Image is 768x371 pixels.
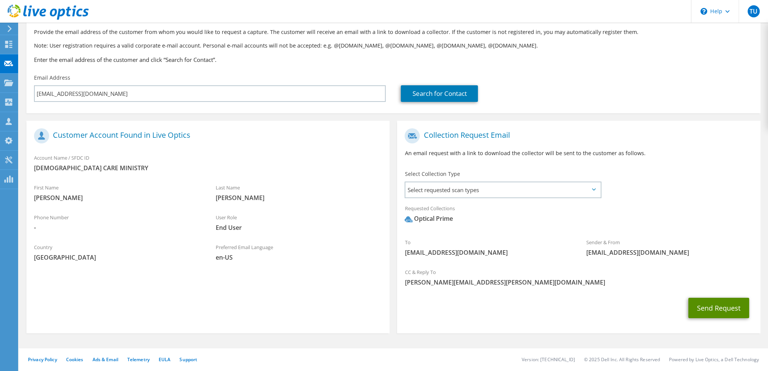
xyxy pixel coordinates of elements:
[397,234,579,260] div: To
[748,5,760,17] span: TU
[405,149,753,157] p: An email request with a link to download the collector will be sent to the customer as follows.
[179,356,197,363] a: Support
[34,128,378,143] h1: Customer Account Found in Live Optics
[34,74,70,82] label: Email Address
[159,356,170,363] a: EULA
[208,209,390,236] div: User Role
[405,278,753,286] span: [PERSON_NAME][EMAIL_ADDRESS][PERSON_NAME][DOMAIN_NAME]
[586,248,753,257] span: [EMAIL_ADDRESS][DOMAIN_NAME]
[522,356,575,363] li: Version: [TECHNICAL_ID]
[26,209,208,236] div: Phone Number
[405,248,571,257] span: [EMAIL_ADDRESS][DOMAIN_NAME]
[26,180,208,206] div: First Name
[669,356,759,363] li: Powered by Live Optics, a Dell Technology
[34,55,753,64] h3: Enter the email address of the customer and click “Search for Contact”.
[216,194,382,202] span: [PERSON_NAME]
[34,194,201,202] span: [PERSON_NAME]
[34,253,201,262] span: [GEOGRAPHIC_DATA]
[26,150,389,176] div: Account Name / SFDC ID
[405,128,749,143] h1: Collection Request Email
[405,214,453,223] div: Optical Prime
[405,170,460,178] label: Select Collection Type
[208,180,390,206] div: Last Name
[34,42,753,50] p: Note: User registration requires a valid corporate e-mail account. Personal e-mail accounts will ...
[28,356,57,363] a: Privacy Policy
[700,8,707,15] svg: \n
[66,356,83,363] a: Cookies
[93,356,118,363] a: Ads & Email
[405,182,600,197] span: Select requested scan types
[208,239,390,265] div: Preferred Email Language
[584,356,660,363] li: © 2025 Dell Inc. All Rights Reserved
[688,298,749,318] button: Send Request
[216,253,382,262] span: en-US
[34,28,753,36] p: Provide the email address of the customer from whom you would like to request a capture. The cust...
[26,239,208,265] div: Country
[127,356,150,363] a: Telemetry
[216,223,382,232] span: End User
[34,164,382,172] span: [DEMOGRAPHIC_DATA] CARE MINISTRY
[401,85,478,102] a: Search for Contact
[34,223,201,232] span: -
[397,264,760,290] div: CC & Reply To
[397,200,760,231] div: Requested Collections
[579,234,760,260] div: Sender & From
